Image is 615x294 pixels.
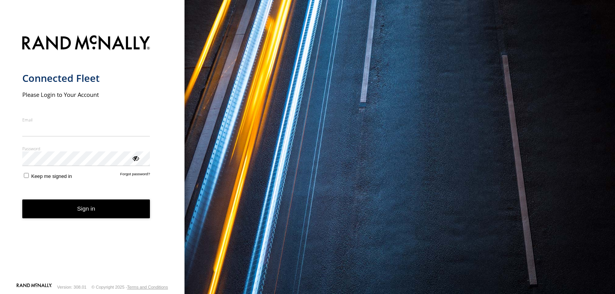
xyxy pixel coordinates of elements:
h2: Please Login to Your Account [22,91,150,98]
h1: Connected Fleet [22,72,150,85]
img: Rand McNally [22,34,150,53]
a: Visit our Website [17,283,52,291]
label: Email [22,117,150,123]
a: Forgot password? [120,172,150,179]
button: Sign in [22,199,150,218]
div: Version: 308.01 [57,285,86,289]
div: ViewPassword [131,154,139,162]
form: main [22,31,163,282]
div: © Copyright 2025 - [91,285,168,289]
input: Keep me signed in [24,173,29,178]
a: Terms and Conditions [127,285,168,289]
label: Password [22,146,150,151]
span: Keep me signed in [31,173,72,179]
